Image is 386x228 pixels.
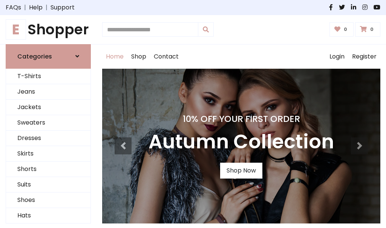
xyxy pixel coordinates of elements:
[6,3,21,12] a: FAQs
[102,45,127,69] a: Home
[6,146,90,162] a: Skirts
[6,162,90,177] a: Shorts
[326,45,348,69] a: Login
[6,193,90,208] a: Shoes
[368,26,375,33] span: 0
[17,53,52,60] h6: Categories
[6,208,90,223] a: Hats
[348,45,380,69] a: Register
[329,22,354,37] a: 0
[6,19,26,40] span: E
[149,130,334,154] h3: Autumn Collection
[51,3,75,12] a: Support
[149,114,334,124] h4: 10% Off Your First Order
[29,3,43,12] a: Help
[127,45,150,69] a: Shop
[43,3,51,12] span: |
[6,69,90,84] a: T-Shirts
[355,22,380,37] a: 0
[220,163,262,179] a: Shop Now
[6,131,90,146] a: Dresses
[150,45,182,69] a: Contact
[6,115,90,131] a: Sweaters
[6,44,91,69] a: Categories
[21,3,29,12] span: |
[6,21,91,38] a: EShopper
[6,21,91,38] h1: Shopper
[6,84,90,100] a: Jeans
[6,177,90,193] a: Suits
[342,26,349,33] span: 0
[6,100,90,115] a: Jackets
